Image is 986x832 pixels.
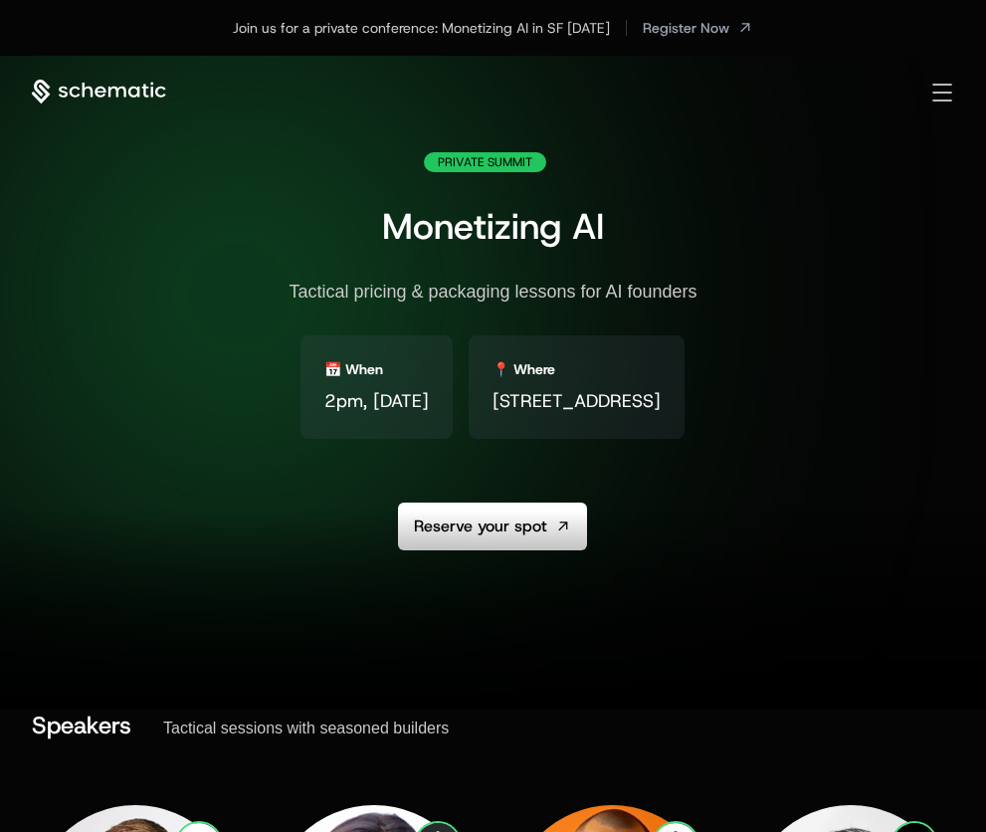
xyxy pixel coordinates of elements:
span: Monetizing AI [382,202,604,250]
span: Speakers [32,710,131,741]
div: Tactical sessions with seasoned builders [163,719,449,738]
a: [object Object] [643,12,753,44]
a: Reserve your spot [398,503,587,550]
button: Toggle menu [932,84,951,102]
div: 📍 Where [493,359,555,379]
div: Join us for a private conference: Monetizing AI in SF [DATE] [233,18,610,38]
span: 2pm, [DATE] [324,387,429,415]
span: [STREET_ADDRESS] [493,387,661,415]
div: Private Summit [424,152,546,172]
div: Tactical pricing & packaging lessons for AI founders [289,281,696,304]
div: 📅 When [324,359,383,379]
span: Register Now [643,18,729,38]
